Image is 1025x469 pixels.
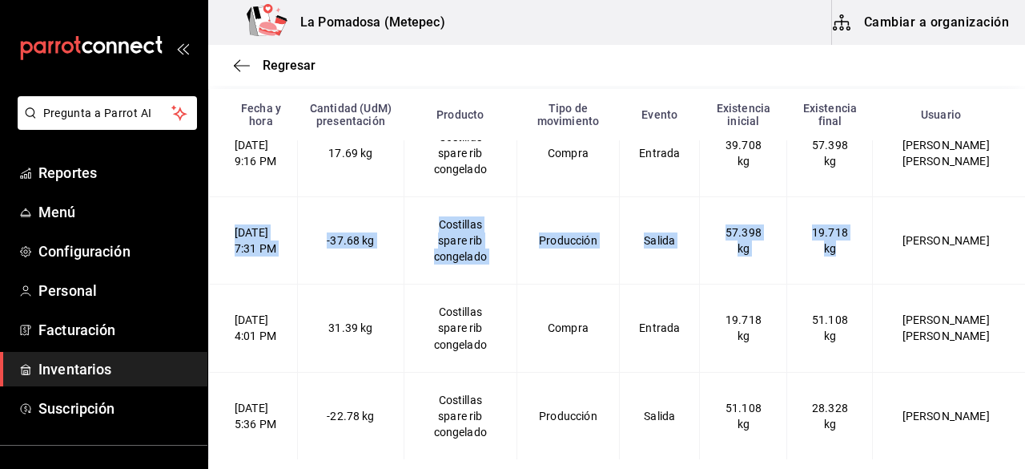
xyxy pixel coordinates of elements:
div: Fecha y hora [235,102,288,127]
button: Pregunta a Parrot AI [18,96,197,130]
span: -37.68 kg [327,234,374,247]
td: [PERSON_NAME] [873,372,1025,459]
td: [DATE] 7:31 PM [209,197,298,285]
div: Compra [537,320,601,336]
td: Entrada [620,110,700,197]
span: 51.108 kg [812,313,848,342]
span: 19.718 kg [726,313,762,342]
td: Costillas spare rib congelado [404,110,517,197]
div: Compra [537,145,601,161]
span: 57.398 kg [726,226,762,255]
div: Usuario [882,108,999,121]
div: Cantidad (UdM) presentación [307,102,395,127]
td: [PERSON_NAME] [PERSON_NAME] [873,110,1025,197]
span: -22.78 kg [327,410,374,423]
div: Producción [537,408,601,424]
span: 51.108 kg [726,402,762,431]
span: Reportes [38,162,195,184]
span: 28.328 kg [812,402,848,431]
span: Inventarios [38,358,195,380]
span: Facturación [38,319,195,341]
span: Regresar [263,58,316,73]
td: [DATE] 5:36 PM [209,372,298,459]
td: [DATE] 4:01 PM [209,285,298,372]
div: Evento [629,108,690,121]
span: Configuración [38,241,195,262]
button: open_drawer_menu [176,42,189,55]
td: Costillas spare rib congelado [404,285,517,372]
div: Existencia final [797,102,863,127]
td: [PERSON_NAME] [PERSON_NAME] [873,285,1025,372]
td: Costillas spare rib congelado [404,372,517,459]
td: Entrada [620,285,700,372]
td: [DATE] 9:16 PM [209,110,298,197]
h3: La Pomadosa (Metepec) [287,13,445,32]
span: Personal [38,280,195,301]
td: [PERSON_NAME] [873,197,1025,285]
span: Menú [38,201,195,223]
td: Salida [620,197,700,285]
span: 17.69 kg [328,147,372,160]
td: Salida [620,372,700,459]
div: Producto [413,108,507,121]
a: Pregunta a Parrot AI [11,116,197,133]
span: 31.39 kg [328,321,372,334]
td: Costillas spare rib congelado [404,197,517,285]
span: Pregunta a Parrot AI [43,105,172,122]
div: Producción [537,232,601,249]
span: 19.718 kg [812,226,848,255]
button: Regresar [234,58,316,73]
span: Suscripción [38,398,195,419]
div: Tipo de movimiento [526,102,610,127]
div: Existencia inicial [709,102,778,127]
